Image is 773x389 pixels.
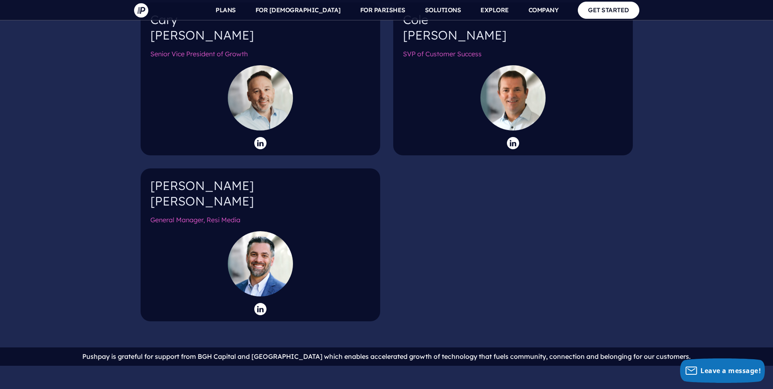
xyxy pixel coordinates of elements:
h6: General Manager, Resi Media [150,215,370,231]
span: Pushpay is grateful for support from BGH Capital and [GEOGRAPHIC_DATA] which enables accelerated ... [82,352,691,360]
h6: Senior Vice President of Growth [150,49,370,65]
span: Leave a message! [700,366,761,375]
h4: Cole [PERSON_NAME] [403,12,623,49]
a: GET STARTED [578,2,639,18]
h4: Cary [PERSON_NAME] [150,12,370,49]
button: Leave a message! [680,358,765,383]
h6: SVP of Customer Success [403,49,623,65]
h4: [PERSON_NAME] [PERSON_NAME] [150,178,370,215]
